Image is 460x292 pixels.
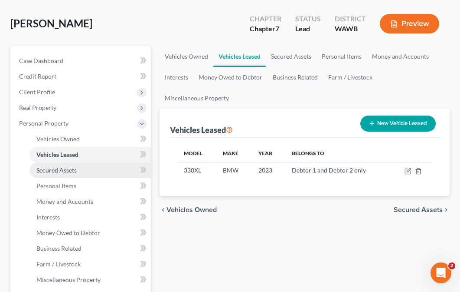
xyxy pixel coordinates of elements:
span: Vehicles Leased [36,151,78,158]
span: Miscellaneous Property [36,276,101,283]
td: 330XL [177,162,216,179]
span: Farm / Livestock [36,260,81,268]
a: Vehicles Leased [29,147,151,163]
a: Business Related [29,241,151,256]
a: Credit Report [12,69,151,84]
button: Preview [380,14,439,33]
a: Farm / Livestock [323,67,378,88]
span: Case Dashboard [19,57,63,64]
th: Year [251,145,285,162]
div: Lead [295,24,321,34]
a: Secured Assets [266,46,316,67]
button: New Vehicle Leased [360,116,436,132]
span: Interests [36,213,60,221]
a: Money Owed to Debtor [193,67,268,88]
a: Farm / Livestock [29,256,151,272]
td: Debtor 1 and Debtor 2 only [285,162,391,179]
span: 7 [275,24,279,33]
div: Vehicles Leased [170,125,233,135]
a: Interests [160,67,193,88]
a: Vehicles Owned [29,131,151,147]
span: Credit Report [19,73,56,80]
span: Vehicles Owned [166,206,217,213]
span: Vehicles Owned [36,135,80,143]
button: Secured Assets chevron_right [394,206,450,213]
a: Vehicles Leased [213,46,266,67]
div: Chapter [250,24,281,34]
th: Make [216,145,251,162]
a: Money and Accounts [367,46,434,67]
a: Vehicles Owned [160,46,213,67]
i: chevron_left [160,206,166,213]
a: Personal Items [29,178,151,194]
a: Personal Items [316,46,367,67]
span: 2 [448,262,455,269]
a: Interests [29,209,151,225]
span: Personal Property [19,119,69,127]
span: [PERSON_NAME] [10,17,92,30]
th: Belongs To [285,145,391,162]
a: Miscellaneous Property [29,272,151,288]
a: Secured Assets [29,163,151,178]
div: Status [295,14,321,24]
th: Model [177,145,216,162]
a: Miscellaneous Property [160,88,234,109]
div: Chapter [250,14,281,24]
a: Money Owed to Debtor [29,225,151,241]
span: Money and Accounts [36,198,93,205]
a: Money and Accounts [29,194,151,209]
span: Money Owed to Debtor [36,229,100,236]
div: WAWB [335,24,366,34]
iframe: Intercom live chat [431,262,451,283]
div: District [335,14,366,24]
i: chevron_right [443,206,450,213]
span: Real Property [19,104,56,111]
button: chevron_left Vehicles Owned [160,206,217,213]
span: Business Related [36,245,82,252]
span: Secured Assets [394,206,443,213]
a: Case Dashboard [12,53,151,69]
td: BMW [216,162,251,179]
span: Client Profile [19,88,55,96]
a: Business Related [268,67,323,88]
span: Secured Assets [36,166,77,174]
span: Personal Items [36,182,76,189]
td: 2023 [251,162,285,179]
